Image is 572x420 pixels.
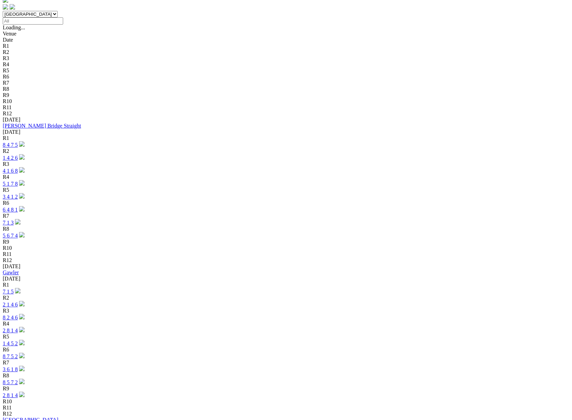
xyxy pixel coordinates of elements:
[3,49,569,55] div: R2
[19,314,25,319] img: play-circle.svg
[3,168,18,174] a: 4 1 6 8
[19,301,25,306] img: play-circle.svg
[3,25,25,30] span: Loading...
[3,399,569,405] div: R10
[3,386,569,392] div: R9
[3,17,63,25] input: Select date
[3,68,569,74] div: R5
[19,232,25,237] img: play-circle.svg
[3,61,569,68] div: R4
[3,174,569,180] div: R4
[3,80,569,86] div: R7
[3,308,569,314] div: R3
[3,104,569,111] div: R11
[19,206,25,212] img: play-circle.svg
[3,4,8,10] img: facebook.svg
[19,379,25,384] img: play-circle.svg
[10,4,15,10] img: twitter.svg
[3,251,569,257] div: R11
[3,220,14,226] a: 7 1 3
[19,353,25,358] img: play-circle.svg
[3,226,569,232] div: R8
[3,123,81,129] a: [PERSON_NAME] Bridge Straight
[3,155,18,161] a: 1 4 2 6
[19,340,25,345] img: play-circle.svg
[3,55,569,61] div: R3
[3,111,569,117] div: R12
[3,276,569,282] div: [DATE]
[3,379,18,385] a: 8 5 7 2
[3,86,569,92] div: R8
[3,200,569,206] div: R6
[3,411,569,417] div: R12
[3,31,569,37] div: Venue
[3,270,19,275] a: Gawler
[3,392,18,398] a: 2 8 1 4
[3,302,18,307] a: 2 1 4 6
[3,194,18,200] a: 3 4 1 2
[3,187,569,193] div: R5
[3,245,569,251] div: R10
[19,167,25,173] img: play-circle.svg
[3,117,569,123] div: [DATE]
[19,327,25,332] img: play-circle.svg
[3,334,569,340] div: R5
[3,74,569,80] div: R6
[3,43,569,49] div: R1
[19,154,25,160] img: play-circle.svg
[3,353,18,359] a: 8 7 5 2
[3,207,18,213] a: 6 4 8 1
[3,315,18,320] a: 8 2 4 6
[3,321,569,327] div: R4
[19,180,25,186] img: play-circle.svg
[3,142,18,148] a: 8 4 7 5
[15,288,20,293] img: play-circle.svg
[3,181,18,187] a: 5 1 7 8
[3,257,569,263] div: R12
[3,148,569,154] div: R2
[19,141,25,147] img: play-circle.svg
[3,295,569,301] div: R2
[3,98,569,104] div: R10
[3,263,569,270] div: [DATE]
[19,366,25,371] img: play-circle.svg
[3,328,18,333] a: 2 8 1 4
[3,213,569,219] div: R7
[3,233,18,238] a: 5 6 7 4
[3,92,569,98] div: R9
[3,347,569,353] div: R6
[3,129,569,135] div: [DATE]
[15,219,20,225] img: play-circle.svg
[19,392,25,397] img: play-circle.svg
[3,360,569,366] div: R7
[3,37,569,43] div: Date
[3,405,569,411] div: R11
[3,135,569,141] div: R1
[3,341,18,346] a: 1 4 5 2
[3,282,569,288] div: R1
[3,239,569,245] div: R9
[19,193,25,199] img: play-circle.svg
[3,373,569,379] div: R8
[3,161,569,167] div: R3
[3,366,18,372] a: 3 6 1 8
[3,289,14,294] a: 7 1 5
